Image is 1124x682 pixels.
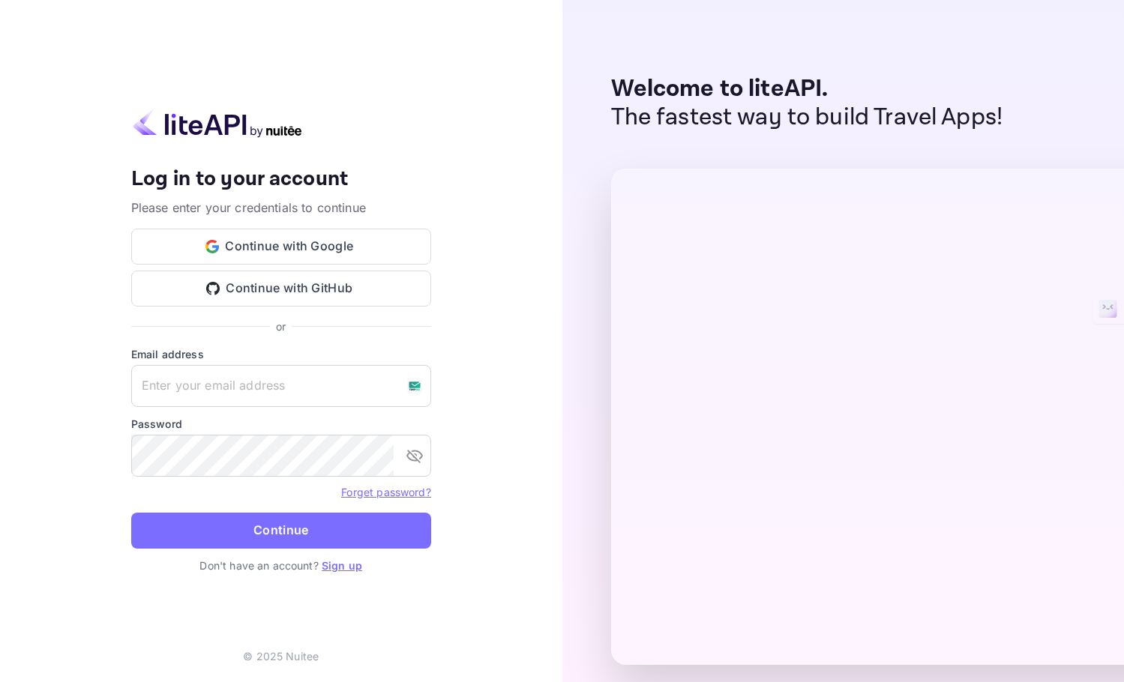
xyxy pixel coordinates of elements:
p: or [276,319,286,334]
a: Forget password? [341,486,430,498]
button: toggle password visibility [400,441,430,471]
h4: Log in to your account [131,166,431,193]
label: Email address [131,346,431,362]
p: Don't have an account? [131,558,431,573]
p: The fastest way to build Travel Apps! [611,103,1003,132]
button: Continue [131,513,431,549]
label: Password [131,416,431,432]
button: Continue with Google [131,229,431,265]
a: Forget password? [341,484,430,499]
a: Sign up [322,559,362,572]
input: Enter your email address [131,365,431,407]
p: Please enter your credentials to continue [131,199,431,217]
button: Continue with GitHub [131,271,431,307]
p: © 2025 Nuitee [243,648,319,664]
img: liteapi [131,109,304,138]
p: Welcome to liteAPI. [611,75,1003,103]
